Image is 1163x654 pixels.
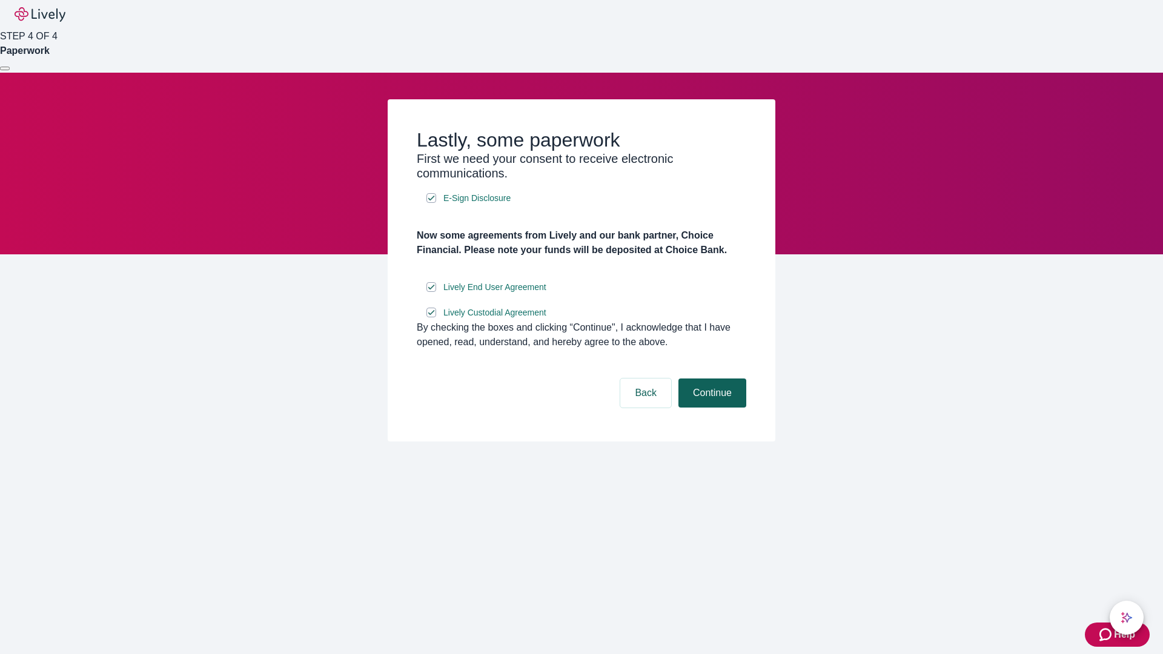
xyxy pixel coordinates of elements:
[441,305,549,320] a: e-sign disclosure document
[417,151,746,180] h3: First we need your consent to receive electronic communications.
[620,378,671,408] button: Back
[1085,623,1150,647] button: Zendesk support iconHelp
[443,281,546,294] span: Lively End User Agreement
[417,228,746,257] h4: Now some agreements from Lively and our bank partner, Choice Financial. Please note your funds wi...
[1099,627,1114,642] svg: Zendesk support icon
[417,320,746,349] div: By checking the boxes and clicking “Continue", I acknowledge that I have opened, read, understand...
[1114,627,1135,642] span: Help
[443,192,511,205] span: E-Sign Disclosure
[15,7,65,22] img: Lively
[441,280,549,295] a: e-sign disclosure document
[1110,601,1144,635] button: chat
[678,378,746,408] button: Continue
[441,191,513,206] a: e-sign disclosure document
[443,306,546,319] span: Lively Custodial Agreement
[417,128,746,151] h2: Lastly, some paperwork
[1121,612,1133,624] svg: Lively AI Assistant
